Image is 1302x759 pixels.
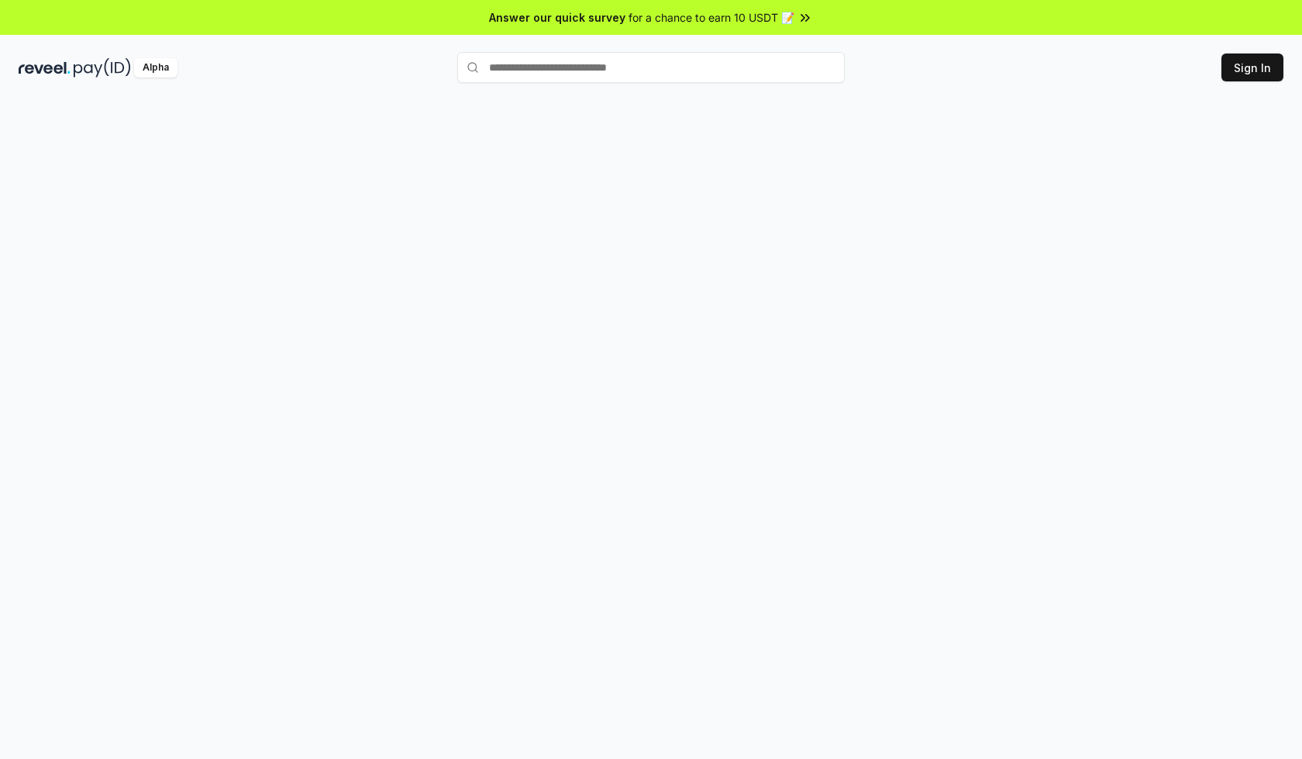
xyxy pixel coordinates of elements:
[489,9,625,26] span: Answer our quick survey
[629,9,794,26] span: for a chance to earn 10 USDT 📝
[1221,53,1283,81] button: Sign In
[134,58,177,78] div: Alpha
[74,58,131,78] img: pay_id
[19,58,71,78] img: reveel_dark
